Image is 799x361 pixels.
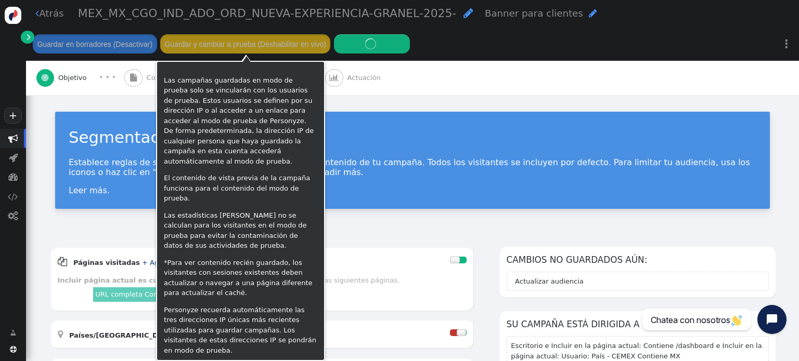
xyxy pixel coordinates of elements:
[21,31,34,44] a: 
[37,40,152,48] font: Guardar en borradores (Desactivar)
[10,346,17,353] font: 
[58,276,207,284] font: Incluir página actual es cualquiera de -
[95,290,215,298] a: URL completa Contiene /dashboard
[8,192,18,202] font: 
[39,8,63,19] font: Atrás
[329,74,339,82] font: 
[73,259,140,266] font: Páginas visitadas
[3,324,23,342] a: 
[463,7,473,19] font: 
[69,128,291,146] font: Segmentación de visitantes
[9,153,18,163] font: 
[774,29,799,59] a: ⋮
[347,74,381,82] font: Actuación
[58,329,63,339] font: 
[27,32,31,42] font: 
[9,110,17,122] font: +
[69,331,175,339] font: Países/[GEOGRAPHIC_DATA]
[58,74,86,82] font: Objetivo
[515,277,584,285] font: Actualizar audiencia
[130,74,137,82] font: 
[507,319,640,329] font: Su campaña está dirigida a
[99,72,115,83] font: · · ·
[589,8,597,18] font: 
[164,306,316,354] font: Personyze recuerda automáticamente las tres direcciones IP únicas más recientes utilizadas para g...
[8,133,18,143] font: 
[69,185,110,195] a: Leer más.
[36,61,125,95] a:  Objetivo · · ·
[35,8,39,18] font: 
[511,342,762,360] font: Escritorio e Incluir en la página actual: Contiene /dashboard e Incluir en la página actual: Usua...
[33,34,157,53] button: Guardar en borradores (Desactivar)
[58,331,234,339] a:  Países/[GEOGRAPHIC_DATA] + Agregar
[10,329,16,336] font: 
[781,37,792,50] font: ⋮
[164,174,310,202] font: El contenido de vista previa de la campaña funciona para el contenido del modo de prueba.
[5,7,22,24] img: logo-icon.svg
[8,211,18,221] font: 
[142,259,177,266] a: + Agregar
[69,157,750,177] font: Establece reglas de segmentación para decidir quién ve el contenido de tu campaña. Todos los visi...
[485,8,583,19] font: Banner para clientes
[42,74,48,82] font: 
[160,34,330,53] button: Guardar y cambiar a prueba (Deshabilitar en vivo)
[35,6,63,20] a: Atrás
[164,259,313,297] font: *Para ver contenido recién guardado, los visitantes con sesiones existentes deben actualizar o na...
[164,76,314,165] font: Las campañas guardadas en modo de prueba solo se vincularán con los usuarios de prueba. Estos usu...
[164,40,326,48] font: Guardar y cambiar a prueba (Deshabilitar en vivo)
[4,108,22,124] a: +
[325,61,406,95] a:  Actuación
[164,211,307,250] font: Las estadísticas [PERSON_NAME] no se calculan para los visitantes en el modo de prueba para evita...
[507,255,648,265] font: Cambios no guardados aún:
[124,61,219,95] a:  Contenido · · ·
[147,74,181,82] font: Contenido
[78,7,456,20] font: MEX_MX_CGO_IND_ADO_ORD_NUEVA-EXPERIENCIA-GRANEL-2025-
[8,172,18,182] font: 
[58,257,67,266] font: 
[58,259,198,266] a:  Páginas visitadas + Agregar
